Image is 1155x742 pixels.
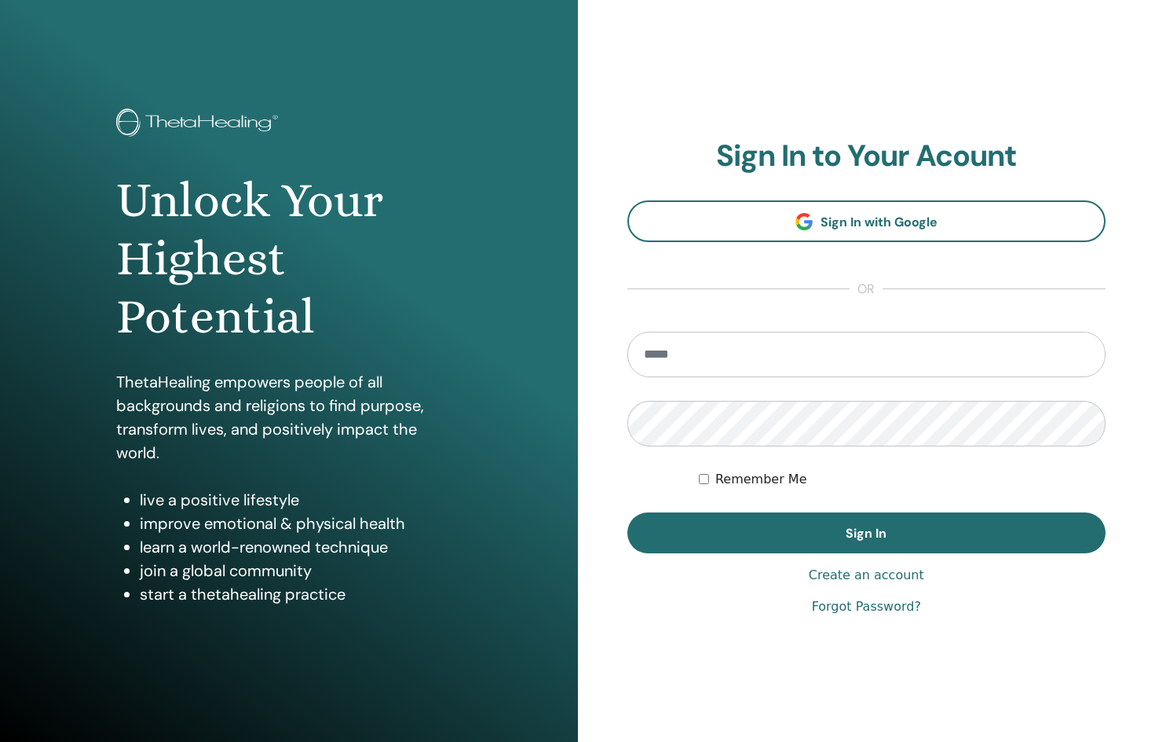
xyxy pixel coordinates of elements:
span: or [850,280,883,299]
label: Remember Me [715,470,807,489]
p: ThetaHealing empowers people of all backgrounds and religions to find purpose, transform lives, a... [116,370,462,465]
li: join a global community [140,559,462,582]
li: start a thetahealing practice [140,582,462,606]
h2: Sign In to Your Acount [627,138,1106,174]
a: Forgot Password? [812,597,921,616]
li: improve emotional & physical health [140,512,462,535]
h1: Unlock Your Highest Potential [116,171,462,347]
span: Sign In [846,525,886,542]
li: learn a world-renowned technique [140,535,462,559]
span: Sign In with Google [821,214,938,230]
button: Sign In [627,512,1106,553]
div: Keep me authenticated indefinitely or until I manually logout [699,470,1106,489]
li: live a positive lifestyle [140,488,462,512]
a: Create an account [809,566,924,585]
a: Sign In with Google [627,200,1106,242]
